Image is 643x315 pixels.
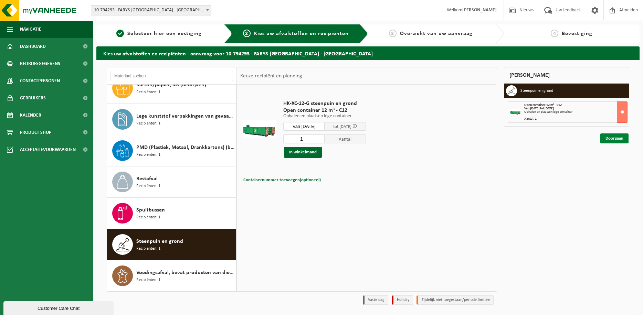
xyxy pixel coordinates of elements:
[100,30,219,38] a: 1Selecteer hier een vestiging
[243,30,251,37] span: 2
[116,30,124,37] span: 1
[107,166,236,198] button: Restafval Recipiënten: 1
[524,107,554,110] strong: Van [DATE] tot [DATE]
[107,135,236,166] button: PMD (Plastiek, Metaal, Drankkartons) (bedrijven) Recipiënten: 1
[333,124,351,129] span: tot [DATE]
[136,237,183,246] span: Steenpuin en grond
[392,295,413,305] li: Holiday
[504,67,630,84] div: [PERSON_NAME]
[20,107,41,124] span: Kalender
[91,6,211,15] span: 10-794293 - FARYS-ASSE - ASSE
[107,260,236,291] button: Voedingsafval, bevat producten van dierlijke oorsprong, onverpakt, categorie 3 Recipiënten: 1
[20,141,76,158] span: Acceptatievoorwaarden
[96,46,640,60] h2: Kies uw afvalstoffen en recipiënten - aanvraag voor 10-794293 - FARYS-[GEOGRAPHIC_DATA] - [GEOGRA...
[136,143,234,152] span: PMD (Plastiek, Metaal, Drankkartons) (bedrijven)
[363,295,388,305] li: Vaste dag
[136,214,160,221] span: Recipiënten: 1
[107,73,236,104] button: Karton/papier, los (bedrijven) Recipiënten: 1
[20,89,46,107] span: Gebruikers
[20,21,41,38] span: Navigatie
[136,120,160,127] span: Recipiënten: 1
[107,229,236,260] button: Steenpuin en grond Recipiënten: 1
[551,30,558,37] span: 4
[520,85,553,96] h3: Steenpuin en grond
[400,31,473,36] span: Overzicht van uw aanvraag
[237,67,306,85] div: Keuze recipiënt en planning
[136,112,234,120] span: Lege kunststof verpakkingen van gevaarlijke stoffen
[20,124,51,141] span: Product Shop
[524,103,562,107] span: Open container 12 m³ - C12
[3,300,115,315] iframe: chat widget
[127,31,202,36] span: Selecteer hier een vestiging
[136,246,160,252] span: Recipiënten: 1
[136,183,160,189] span: Recipiënten: 1
[284,147,322,158] button: In winkelmand
[283,122,325,131] input: Selecteer datum
[283,114,366,119] p: Ophalen en plaatsen lege container
[524,110,628,114] div: Ophalen en plaatsen lege container
[136,269,234,277] span: Voedingsafval, bevat producten van dierlijke oorsprong, onverpakt, categorie 3
[389,30,397,37] span: 3
[107,104,236,135] button: Lege kunststof verpakkingen van gevaarlijke stoffen Recipiënten: 1
[417,295,494,305] li: Tijdelijk niet toegestaan/période limitée
[91,5,211,15] span: 10-794293 - FARYS-ASSE - ASSE
[136,152,160,158] span: Recipiënten: 1
[136,89,160,96] span: Recipiënten: 1
[524,117,628,121] div: Aantal: 1
[20,55,60,72] span: Bedrijfsgegevens
[283,100,366,107] span: HK-XC-12-G steenpuin en grond
[243,175,321,185] button: Containernummer toevoegen(optioneel)
[283,107,366,114] span: Open container 12 m³ - C12
[325,134,366,143] span: Aantal
[254,31,349,36] span: Kies uw afvalstoffen en recipiënten
[20,72,60,89] span: Contactpersonen
[136,277,160,283] span: Recipiënten: 1
[107,198,236,229] button: Spuitbussen Recipiënten: 1
[110,71,233,81] input: Materiaal zoeken
[136,81,206,89] span: Karton/papier, los (bedrijven)
[462,8,497,13] strong: [PERSON_NAME]
[20,38,46,55] span: Dashboard
[136,206,165,214] span: Spuitbussen
[243,178,321,182] span: Containernummer toevoegen(optioneel)
[600,133,629,143] a: Doorgaan
[136,175,158,183] span: Restafval
[562,31,592,36] span: Bevestiging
